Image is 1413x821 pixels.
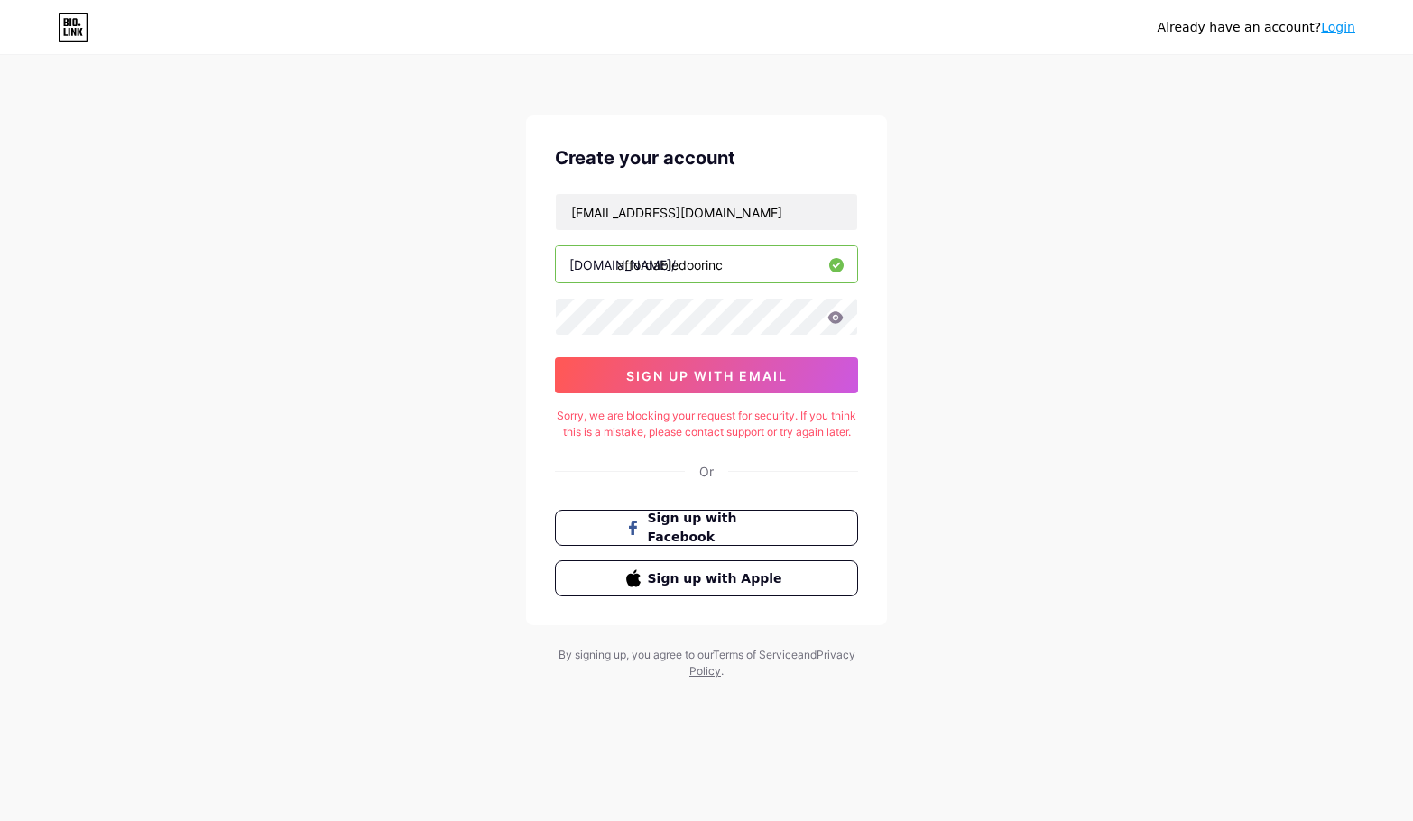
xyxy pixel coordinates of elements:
button: Sign up with Apple [555,560,858,596]
span: Sign up with Apple [648,569,788,588]
div: [DOMAIN_NAME]/ [569,255,676,274]
input: username [556,246,857,282]
div: Create your account [555,144,858,171]
div: Or [699,462,714,481]
a: Terms of Service [713,648,798,661]
a: Login [1321,20,1355,34]
div: Sorry, we are blocking your request for security. If you think this is a mistake, please contact ... [555,408,858,440]
button: Sign up with Facebook [555,510,858,546]
button: sign up with email [555,357,858,393]
span: Sign up with Facebook [648,509,788,547]
input: Email [556,194,857,230]
div: By signing up, you agree to our and . [553,647,860,679]
div: Already have an account? [1158,18,1355,37]
span: sign up with email [626,368,788,383]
